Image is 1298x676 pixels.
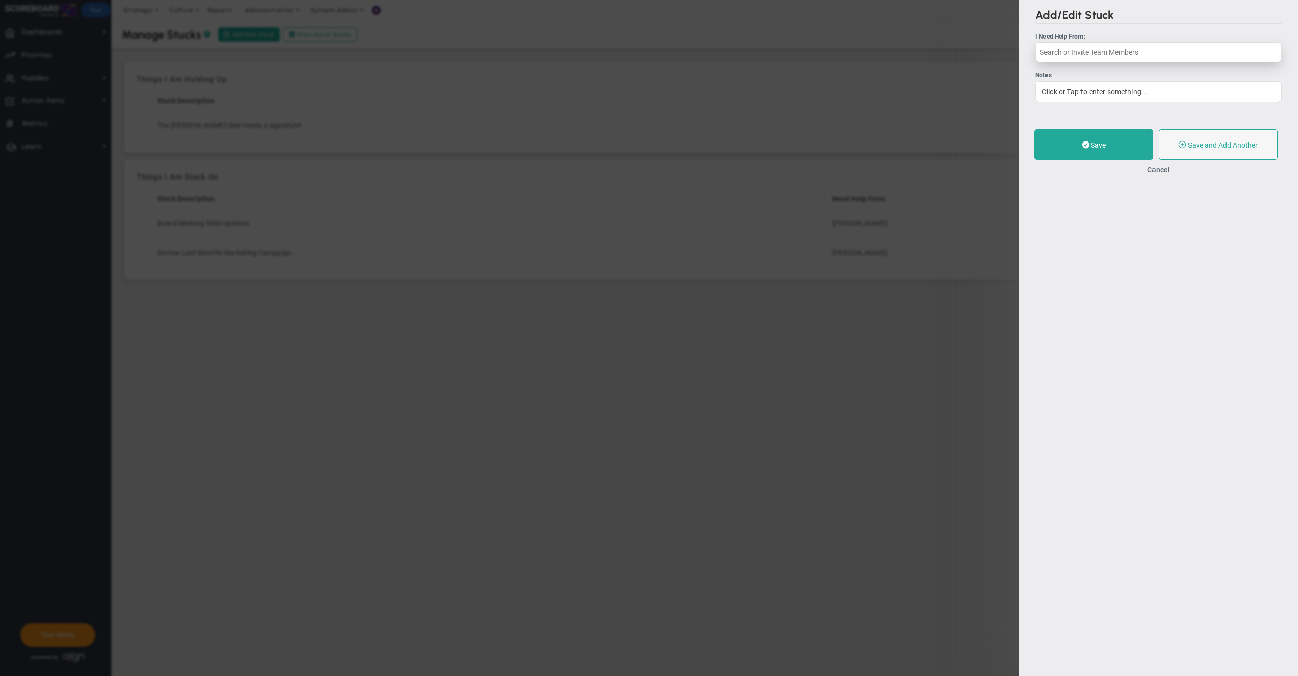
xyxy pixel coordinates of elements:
[1035,32,1282,42] div: I Need Help From:
[1091,141,1106,149] span: Save
[1034,129,1153,160] button: Save
[1035,8,1282,24] h2: Add/Edit Stuck
[1147,166,1170,174] button: Cancel
[1035,42,1282,62] input: Search or Invite Team Members
[1159,129,1278,160] button: Save and Add Another
[1188,141,1258,149] span: Save and Add Another
[1035,70,1282,80] div: Notes
[1035,81,1282,102] div: Click or Tap to enter something...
